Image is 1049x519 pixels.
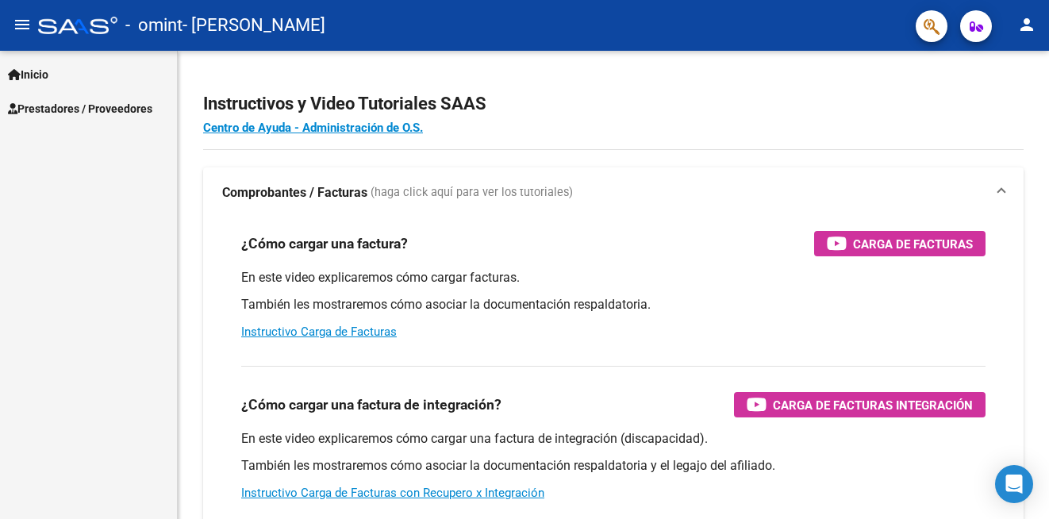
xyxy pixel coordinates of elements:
[8,66,48,83] span: Inicio
[853,234,973,254] span: Carga de Facturas
[241,486,544,500] a: Instructivo Carga de Facturas con Recupero x Integración
[773,395,973,415] span: Carga de Facturas Integración
[241,430,986,448] p: En este video explicaremos cómo cargar una factura de integración (discapacidad).
[371,184,573,202] span: (haga click aquí para ver los tutoriales)
[183,8,325,43] span: - [PERSON_NAME]
[241,296,986,313] p: También les mostraremos cómo asociar la documentación respaldatoria.
[13,15,32,34] mat-icon: menu
[241,325,397,339] a: Instructivo Carga de Facturas
[995,465,1033,503] div: Open Intercom Messenger
[241,269,986,286] p: En este video explicaremos cómo cargar facturas.
[1017,15,1036,34] mat-icon: person
[203,89,1024,119] h2: Instructivos y Video Tutoriales SAAS
[814,231,986,256] button: Carga de Facturas
[203,121,423,135] a: Centro de Ayuda - Administración de O.S.
[241,394,501,416] h3: ¿Cómo cargar una factura de integración?
[8,100,152,117] span: Prestadores / Proveedores
[734,392,986,417] button: Carga de Facturas Integración
[203,167,1024,218] mat-expansion-panel-header: Comprobantes / Facturas (haga click aquí para ver los tutoriales)
[241,457,986,475] p: También les mostraremos cómo asociar la documentación respaldatoria y el legajo del afiliado.
[241,233,408,255] h3: ¿Cómo cargar una factura?
[125,8,183,43] span: - omint
[222,184,367,202] strong: Comprobantes / Facturas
